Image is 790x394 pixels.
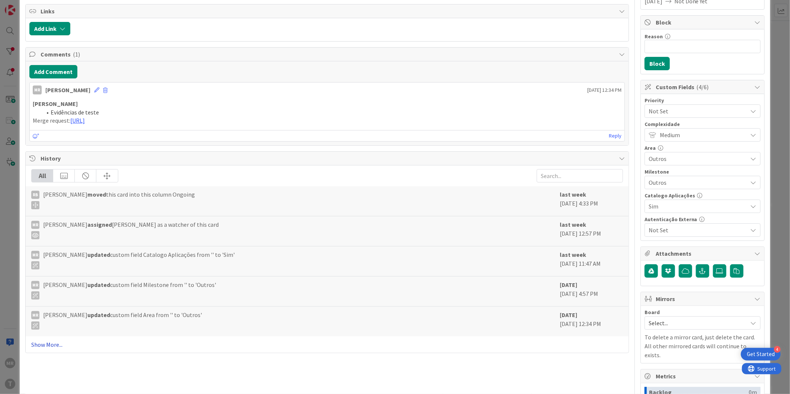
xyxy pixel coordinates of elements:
[33,85,42,94] div: MR
[87,281,110,288] b: updated
[649,154,744,164] span: Outros
[31,311,39,319] div: MR
[31,251,39,259] div: MR
[560,190,623,212] div: [DATE] 4:33 PM
[31,191,39,199] div: RB
[41,50,615,59] span: Comments
[741,348,781,361] div: Open Get Started checklist, remaining modules: 4
[645,169,761,174] div: Milestone
[32,169,53,182] div: All
[43,310,202,330] span: [PERSON_NAME] custom field Area from '' to 'Outros'
[43,220,219,239] span: [PERSON_NAME] [PERSON_NAME] as a watcher of this card
[41,7,615,16] span: Links
[774,346,781,353] div: 4
[560,281,577,288] b: [DATE]
[33,117,70,124] span: Merge request:
[649,225,744,235] span: Not Set
[656,249,751,258] span: Attachments
[649,106,744,116] span: Not Set
[560,310,623,333] div: [DATE] 12:34 PM
[29,65,77,78] button: Add Comment
[645,122,761,127] div: Complexidade
[747,351,775,358] div: Get Started
[41,154,615,163] span: History
[70,117,85,124] a: [URL]
[645,145,761,151] div: Area
[645,193,761,198] div: Catalogo Aplicações
[537,169,623,183] input: Search...
[87,191,106,198] b: moved
[560,220,623,242] div: [DATE] 12:57 PM
[31,281,39,289] div: MR
[31,340,623,349] a: Show More...
[560,311,577,319] b: [DATE]
[43,190,195,209] span: [PERSON_NAME] this card into this column Ongoing
[560,221,586,228] b: last week
[656,83,751,91] span: Custom Fields
[33,100,78,107] strong: [PERSON_NAME]
[31,221,39,229] div: MR
[645,217,761,222] div: Autenticação Externa
[649,177,744,188] span: Outros
[656,18,751,27] span: Block
[560,250,623,272] div: [DATE] 11:47 AM
[645,310,660,315] span: Board
[43,250,235,269] span: [PERSON_NAME] custom field Catalogo Aplicações from '' to 'Sim'
[645,98,761,103] div: Priority
[645,33,663,40] label: Reason
[697,83,709,91] span: ( 4/6 )
[660,130,744,140] span: Medium
[645,333,761,359] p: To delete a mirror card, just delete the card. All other mirrored cards will continue to exists.
[29,22,70,35] button: Add Link
[16,1,34,10] span: Support
[87,251,110,258] b: updated
[45,85,90,94] div: [PERSON_NAME]
[87,221,112,228] b: assigned
[656,294,751,303] span: Mirrors
[645,57,670,70] button: Block
[560,251,586,258] b: last week
[587,86,622,94] span: [DATE] 12:34 PM
[73,51,80,58] span: ( 1 )
[609,131,622,141] a: Reply
[51,109,99,116] span: Evidências de teste
[560,280,623,303] div: [DATE] 4:57 PM
[656,372,751,381] span: Metrics
[43,280,216,300] span: [PERSON_NAME] custom field Milestone from '' to 'Outros'
[87,311,110,319] b: updated
[649,201,744,211] span: Sim
[560,191,586,198] b: last week
[649,318,744,328] span: Select...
